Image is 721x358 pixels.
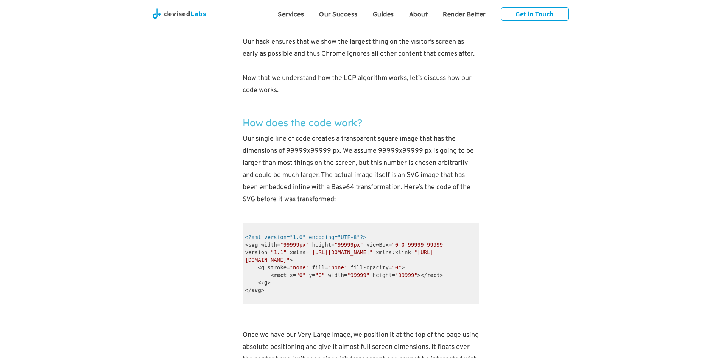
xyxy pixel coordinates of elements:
h2: How does the code work? [243,115,479,130]
span: "none" [290,264,309,270]
span: rect [274,272,287,278]
span: "[URL][DOMAIN_NAME]" [245,249,433,263]
span: stroke [268,264,287,270]
span: xmlns:xlink [376,249,411,255]
a: Our Success [311,4,365,23]
span: g [261,264,264,270]
span: "99999" [395,272,417,278]
span: </ > [258,280,271,286]
span: width [328,272,344,278]
span: x [290,272,293,278]
span: svg [248,242,258,248]
span: <?xml version="1.0" encoding="UTF-8"?> [245,234,366,240]
span: "0" [296,272,305,278]
span: height [373,272,392,278]
span: "99999px" [335,242,363,248]
span: "0" [315,272,325,278]
span: "none" [328,264,347,270]
span: version [245,249,268,255]
p: ‍ [243,97,479,109]
a: Render Better [435,4,493,23]
span: < = = = = > [271,272,420,278]
span: "0" [392,264,401,270]
span: </ > [245,287,265,293]
strong: Get in Touch [515,10,554,18]
p: Now that we understand how the LCP algorithm works, let’s discuss how our code works. [243,72,479,97]
span: y [309,272,312,278]
span: </ > [420,272,443,278]
a: Guides [365,4,402,23]
a: About [402,4,436,23]
a: Get in Touch [501,7,569,21]
a: Services [270,4,311,23]
span: xmlns [290,249,306,255]
p: Our hack ensures that we show the largest thing on the visitor’s screen as early as possible and ... [243,36,479,60]
span: fill [312,264,325,270]
span: "[URL][DOMAIN_NAME]" [309,249,373,255]
span: width [261,242,277,248]
span: height [312,242,332,248]
span: viewBox [366,242,389,248]
span: "1.1" [271,249,287,255]
span: < = = = > [258,264,405,270]
span: g [264,280,267,286]
p: Our single line of code creates a transparent square image that has the dimensions of 99999x99999... [243,133,479,218]
span: fill-opacity [350,264,389,270]
span: "99999px" [280,242,309,248]
span: "0 0 99999 99999" [392,242,446,248]
span: "99999" [347,272,369,278]
span: rect [427,272,440,278]
span: < = = = = = = > [245,242,450,263]
span: svg [251,287,261,293]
